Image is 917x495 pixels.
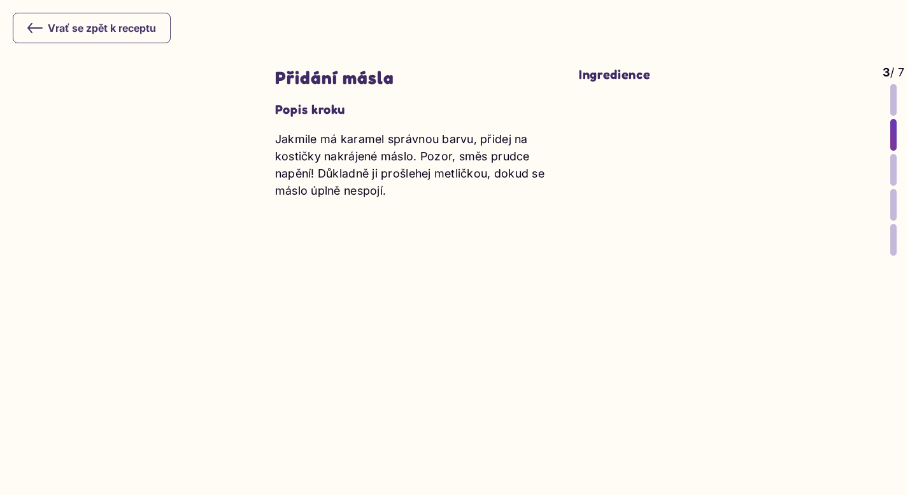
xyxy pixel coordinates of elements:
span: 3 [883,66,890,79]
div: Vrať se zpět k receptu [27,20,156,36]
p: Jakmile má karamel správnou barvu, přidej na kostičky nakrájené máslo. Pozor, směs prudce napění!... [275,130,566,199]
h2: Přidání másla [275,67,566,89]
h3: Ingredience [579,67,870,83]
button: Vrať se zpět k receptu [13,13,171,43]
h3: Popis kroku [275,102,566,118]
p: / 7 [883,64,904,81]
